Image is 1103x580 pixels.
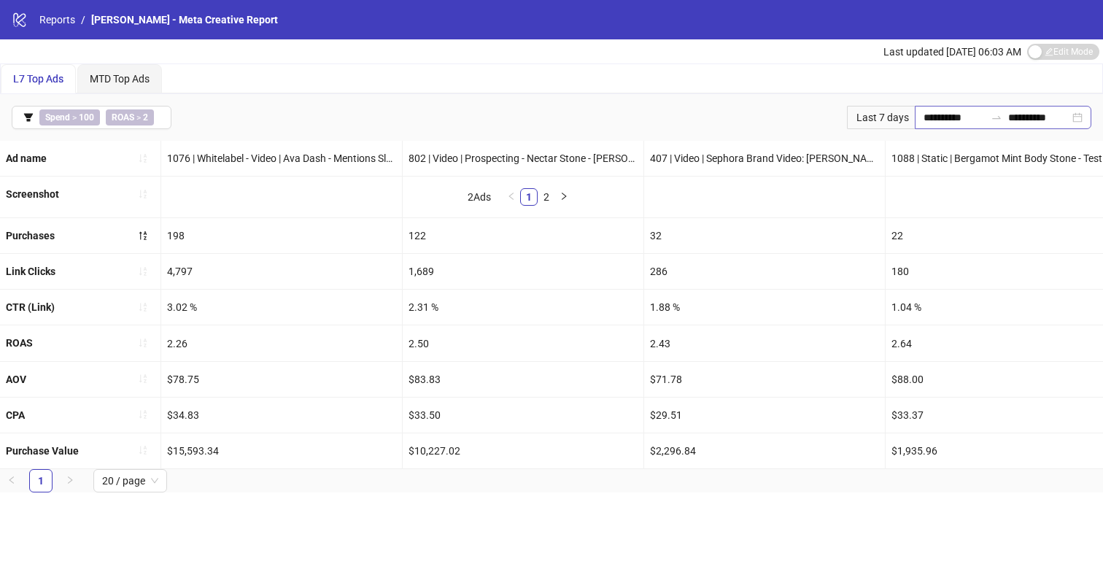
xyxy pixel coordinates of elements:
div: $15,593.34 [161,433,402,468]
a: 1 [30,470,52,492]
button: right [58,469,82,492]
a: Reports [36,12,78,28]
div: $78.75 [161,362,402,397]
li: 2 [538,188,555,206]
div: 1076 | Whitelabel - Video | Ava Dash - Mentions Sleep & Sun Stones - Travel | Text Overlay | PLP ... [161,141,402,176]
b: Purchases [6,230,55,241]
button: Spend > 100ROAS > 2 [12,106,171,129]
b: ROAS [6,337,33,349]
li: Previous Page [503,188,520,206]
span: sort-ascending [138,338,148,348]
b: CPA [6,409,25,421]
span: filter [23,112,34,123]
div: 286 [644,254,885,289]
b: 100 [79,112,94,123]
span: sort-ascending [138,266,148,277]
li: 1 [520,188,538,206]
b: ROAS [112,112,134,123]
span: > [106,109,154,125]
div: $83.83 [403,362,643,397]
button: right [555,188,573,206]
div: $10,227.02 [403,433,643,468]
li: Next Page [555,188,573,206]
b: Ad name [6,152,47,164]
span: right [66,476,74,484]
div: $34.83 [161,398,402,433]
span: sort-ascending [138,302,148,312]
span: sort-ascending [138,445,148,455]
button: left [503,188,520,206]
div: 2.50 [403,325,643,360]
b: Link Clicks [6,266,55,277]
div: 802 | Video | Prospecting - Nectar Stone - [PERSON_NAME] UGC | Text Overlay | PDP | [DATE] [403,141,643,176]
div: 3.02 % [161,290,402,325]
span: [PERSON_NAME] - Meta Creative Report [91,14,278,26]
span: sort-ascending [138,374,148,384]
div: 2.31 % [403,290,643,325]
div: 1.88 % [644,290,885,325]
span: Last updated [DATE] 06:03 AM [883,46,1021,58]
b: CTR (Link) [6,301,55,313]
span: right [560,192,568,201]
span: > [39,109,100,125]
li: Next Page [58,469,82,492]
span: sort-ascending [138,153,148,163]
div: 4,797 [161,254,402,289]
div: 407 | Video | Sephora Brand Video: [PERSON_NAME] V2 - Self care ritual | Text Overlay | PDP - Bod... [644,141,885,176]
span: left [7,476,16,484]
div: $29.51 [644,398,885,433]
span: sort-ascending [138,409,148,419]
div: 2.26 [161,325,402,360]
li: / [81,12,85,28]
div: $71.78 [644,362,885,397]
span: swap-right [991,112,1002,123]
div: 122 [403,218,643,253]
span: to [991,112,1002,123]
span: 20 / page [102,470,158,492]
a: 1 [521,189,537,205]
a: 2 [538,189,554,205]
span: 2 Ads [468,191,491,203]
span: MTD Top Ads [90,73,150,85]
div: $33.50 [403,398,643,433]
b: Purchase Value [6,445,79,457]
div: 198 [161,218,402,253]
span: left [507,192,516,201]
span: L7 Top Ads [13,73,63,85]
div: Last 7 days [847,106,915,129]
span: sort-ascending [138,189,148,199]
b: 2 [143,112,148,123]
div: 32 [644,218,885,253]
b: AOV [6,374,26,385]
div: Page Size [93,469,167,492]
span: sort-descending [138,231,148,241]
div: 1,689 [403,254,643,289]
li: 1 [29,469,53,492]
b: Screenshot [6,188,59,200]
div: 2.43 [644,325,885,360]
div: $2,296.84 [644,433,885,468]
b: Spend [45,112,70,123]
